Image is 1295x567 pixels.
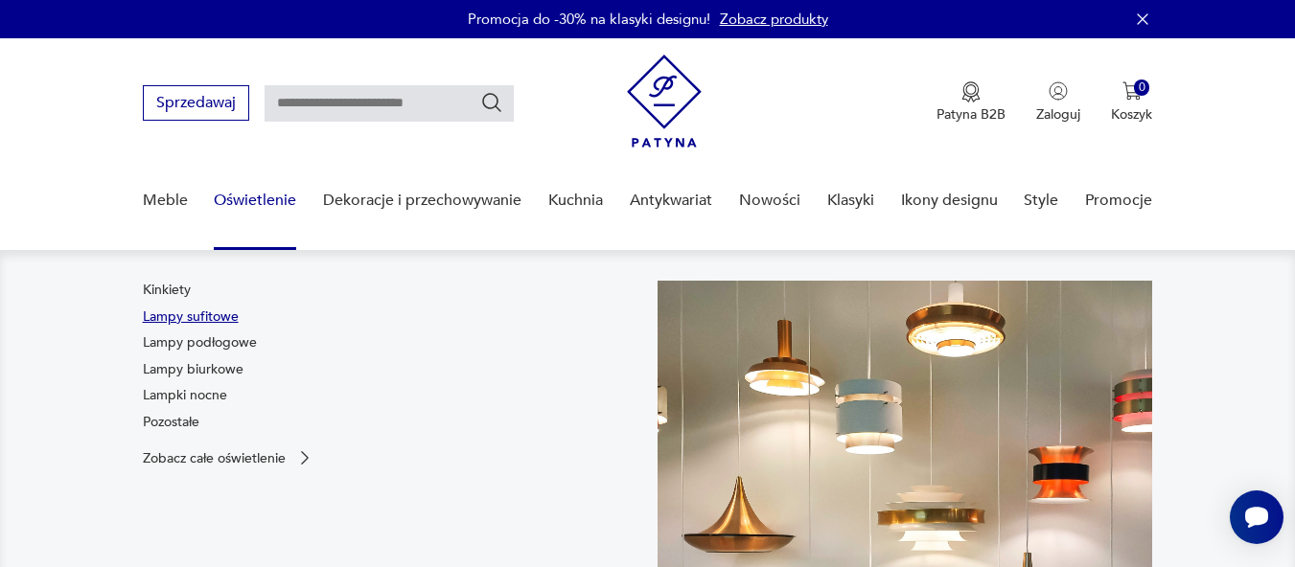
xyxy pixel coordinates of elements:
iframe: Smartsupp widget button [1230,490,1283,544]
p: Zaloguj [1036,105,1080,124]
a: Zobacz całe oświetlenie [143,448,314,467]
a: Antykwariat [630,164,712,238]
a: Style [1024,164,1058,238]
div: 0 [1134,79,1150,96]
a: Dekoracje i przechowywanie [323,164,521,238]
img: Ikonka użytkownika [1049,81,1068,101]
a: Ikony designu [901,164,998,238]
p: Zobacz całe oświetlenie [143,452,286,465]
button: Sprzedawaj [143,85,249,121]
button: 0Koszyk [1111,81,1152,124]
a: Pozostałe [143,413,199,432]
a: Kinkiety [143,281,191,300]
a: Nowości [739,164,800,238]
a: Zobacz produkty [720,10,828,29]
a: Lampki nocne [143,386,227,405]
img: Patyna - sklep z meblami i dekoracjami vintage [627,55,702,147]
a: Promocje [1085,164,1152,238]
a: Klasyki [827,164,874,238]
a: Ikona medaluPatyna B2B [937,81,1006,124]
img: Ikona koszyka [1122,81,1142,101]
a: Lampy biurkowe [143,360,243,379]
a: Kuchnia [548,164,603,238]
img: Ikona medalu [961,81,981,102]
a: Lampy sufitowe [143,307,239,327]
a: Oświetlenie [214,164,296,238]
p: Patyna B2B [937,105,1006,124]
button: Szukaj [480,91,503,114]
p: Promocja do -30% na klasyki designu! [468,10,710,29]
button: Zaloguj [1036,81,1080,124]
a: Sprzedawaj [143,98,249,111]
a: Lampy podłogowe [143,333,257,352]
button: Patyna B2B [937,81,1006,124]
a: Meble [143,164,188,238]
p: Koszyk [1111,105,1152,124]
